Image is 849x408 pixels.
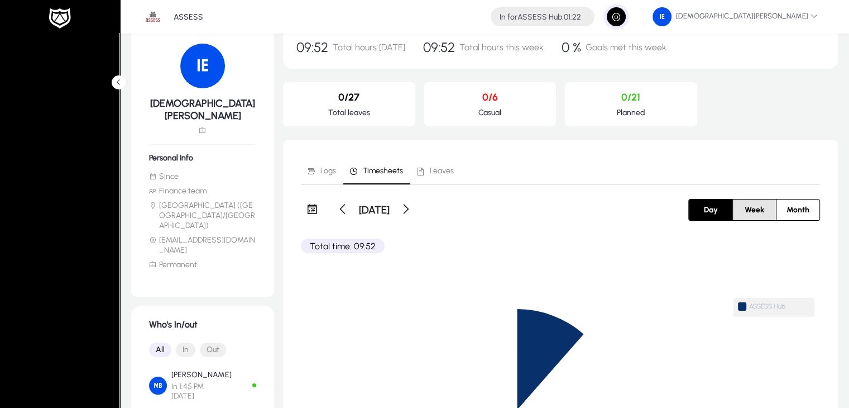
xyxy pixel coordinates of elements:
p: Casual [433,108,548,117]
li: [GEOGRAPHIC_DATA] ([GEOGRAPHIC_DATA]/[GEOGRAPHIC_DATA]) [149,201,256,231]
h6: Personal Info [149,153,256,163]
p: Total time: 09:52 [301,239,385,253]
p: ASSESS [174,12,203,22]
li: Since [149,172,256,182]
span: Logs [320,167,336,175]
mat-button-toggle-group: Font Style [149,339,256,361]
span: In for [500,12,517,22]
button: Week [733,200,776,220]
span: : [562,12,564,22]
button: [DEMOGRAPHIC_DATA][PERSON_NAME] [644,7,827,27]
h4: ASSESS Hub [500,12,581,22]
span: [DEMOGRAPHIC_DATA][PERSON_NAME] [653,7,818,26]
p: 0/6 [433,91,548,103]
img: 1.png [142,6,164,27]
p: 0/27 [292,91,406,103]
a: Timesheets [343,158,410,184]
img: white-logo.png [46,7,74,30]
li: Permanent [149,260,256,270]
span: 09:52 [423,39,455,55]
button: In [176,343,195,357]
span: Week [738,200,771,220]
p: Total leaves [292,108,406,117]
img: 104.png [180,44,225,88]
li: Finance team [149,186,256,196]
h5: [DEMOGRAPHIC_DATA][PERSON_NAME] [149,97,256,122]
span: 09:52 [296,39,328,55]
img: Mahmoud Bashandy [149,377,167,395]
a: Leaves [410,158,461,184]
span: Month [780,200,816,220]
h1: Who's In/out [149,319,256,330]
button: Month [776,200,819,220]
p: Planned [574,108,688,117]
button: All [149,343,171,357]
span: Total hours this week [459,42,544,53]
button: Day [689,200,732,220]
span: In 1:45 PM [DATE] [171,382,232,401]
span: Leaves [430,167,454,175]
li: [EMAIL_ADDRESS][DOMAIN_NAME] [149,235,256,255]
h3: [DATE] [359,203,390,216]
span: ASSESS Hub [749,302,810,311]
span: Total hours [DATE] [333,42,405,53]
span: Goals met this week [586,42,666,53]
span: Day [697,200,725,220]
span: ASSESS Hub [738,303,810,313]
img: 104.png [653,7,671,26]
span: Timesheets [363,167,403,175]
p: 0/21 [574,91,688,103]
a: Logs [301,158,343,184]
span: 0 % [562,39,581,55]
p: [PERSON_NAME] [171,370,232,379]
span: 01:22 [564,12,581,22]
button: Out [200,343,226,357]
